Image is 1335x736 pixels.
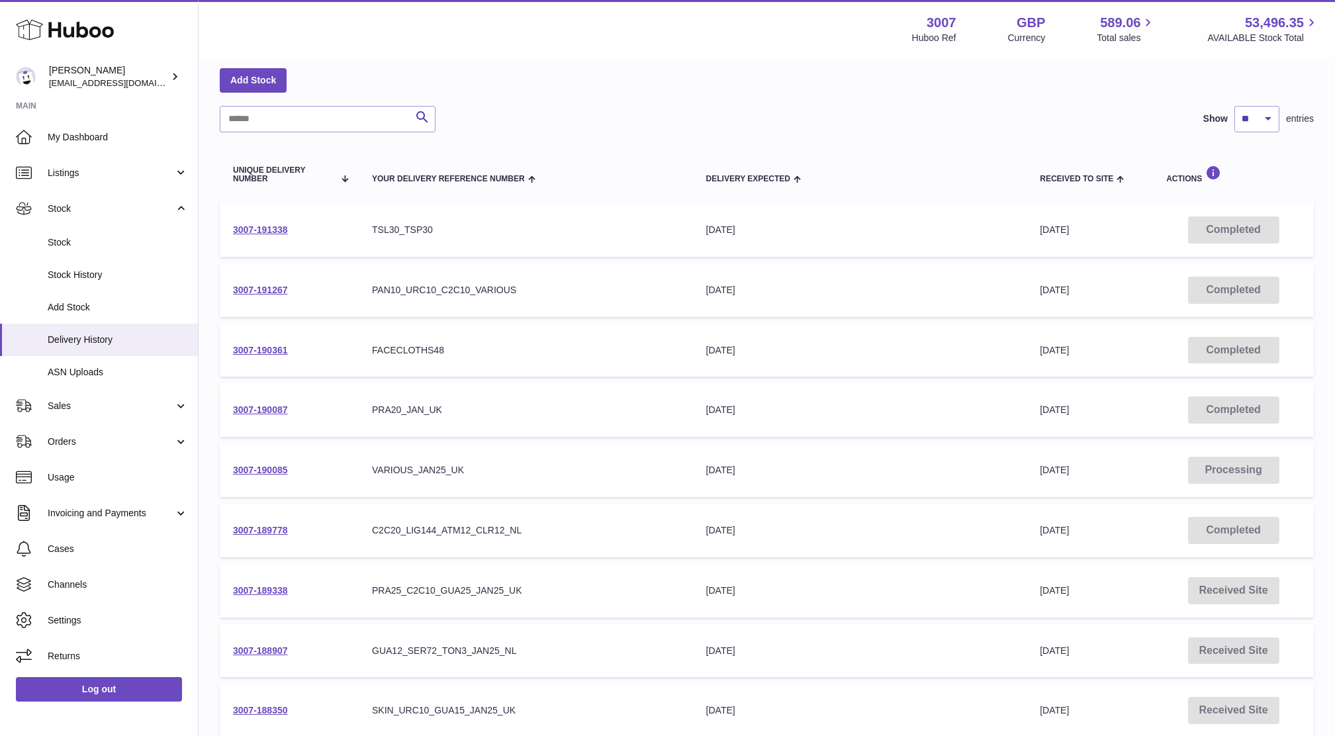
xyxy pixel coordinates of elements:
[233,465,288,475] a: 3007-190085
[372,704,680,717] div: SKIN_URC10_GUA15_JAN25_UK
[49,64,168,89] div: [PERSON_NAME]
[48,366,188,379] span: ASN Uploads
[1040,465,1069,475] span: [DATE]
[48,436,174,448] span: Orders
[48,543,188,555] span: Cases
[372,284,680,297] div: PAN10_URC10_C2C10_VARIOUS
[372,404,680,416] div: PRA20_JAN_UK
[1040,175,1113,183] span: Received to Site
[1040,285,1069,295] span: [DATE]
[706,464,1014,477] div: [DATE]
[233,585,288,596] a: 3007-189338
[1040,404,1069,415] span: [DATE]
[927,14,956,32] strong: 3007
[1207,14,1319,44] a: 53,496.35 AVAILABLE Stock Total
[233,285,288,295] a: 3007-191267
[1286,113,1314,125] span: entries
[233,404,288,415] a: 3007-190087
[1040,224,1069,235] span: [DATE]
[1040,645,1069,656] span: [DATE]
[706,704,1014,717] div: [DATE]
[912,32,956,44] div: Huboo Ref
[1008,32,1046,44] div: Currency
[1040,585,1069,596] span: [DATE]
[706,344,1014,357] div: [DATE]
[48,236,188,249] span: Stock
[48,167,174,179] span: Listings
[1245,14,1304,32] span: 53,496.35
[1097,14,1156,44] a: 589.06 Total sales
[48,334,188,346] span: Delivery History
[48,269,188,281] span: Stock History
[48,614,188,627] span: Settings
[233,645,288,656] a: 3007-188907
[48,131,188,144] span: My Dashboard
[706,404,1014,416] div: [DATE]
[1097,32,1156,44] span: Total sales
[48,650,188,663] span: Returns
[1100,14,1140,32] span: 589.06
[372,524,680,537] div: C2C20_LIG144_ATM12_CLR12_NL
[16,677,182,701] a: Log out
[706,224,1014,236] div: [DATE]
[233,705,288,715] a: 3007-188350
[372,175,525,183] span: Your Delivery Reference Number
[706,645,1014,657] div: [DATE]
[48,507,174,520] span: Invoicing and Payments
[372,344,680,357] div: FACECLOTHS48
[48,471,188,484] span: Usage
[372,584,680,597] div: PRA25_C2C10_GUA25_JAN25_UK
[706,175,790,183] span: Delivery Expected
[16,67,36,87] img: bevmay@maysama.com
[1040,345,1069,355] span: [DATE]
[372,464,680,477] div: VARIOUS_JAN25_UK
[706,524,1014,537] div: [DATE]
[372,645,680,657] div: GUA12_SER72_TON3_JAN25_NL
[1040,525,1069,535] span: [DATE]
[1166,165,1301,183] div: Actions
[48,578,188,591] span: Channels
[48,301,188,314] span: Add Stock
[48,203,174,215] span: Stock
[233,525,288,535] a: 3007-189778
[1017,14,1045,32] strong: GBP
[233,345,288,355] a: 3007-190361
[372,224,680,236] div: TSL30_TSP30
[49,77,195,88] span: [EMAIL_ADDRESS][DOMAIN_NAME]
[233,224,288,235] a: 3007-191338
[1040,705,1069,715] span: [DATE]
[706,284,1014,297] div: [DATE]
[706,584,1014,597] div: [DATE]
[1207,32,1319,44] span: AVAILABLE Stock Total
[48,400,174,412] span: Sales
[1203,113,1228,125] label: Show
[220,68,287,92] a: Add Stock
[233,166,334,183] span: Unique Delivery Number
